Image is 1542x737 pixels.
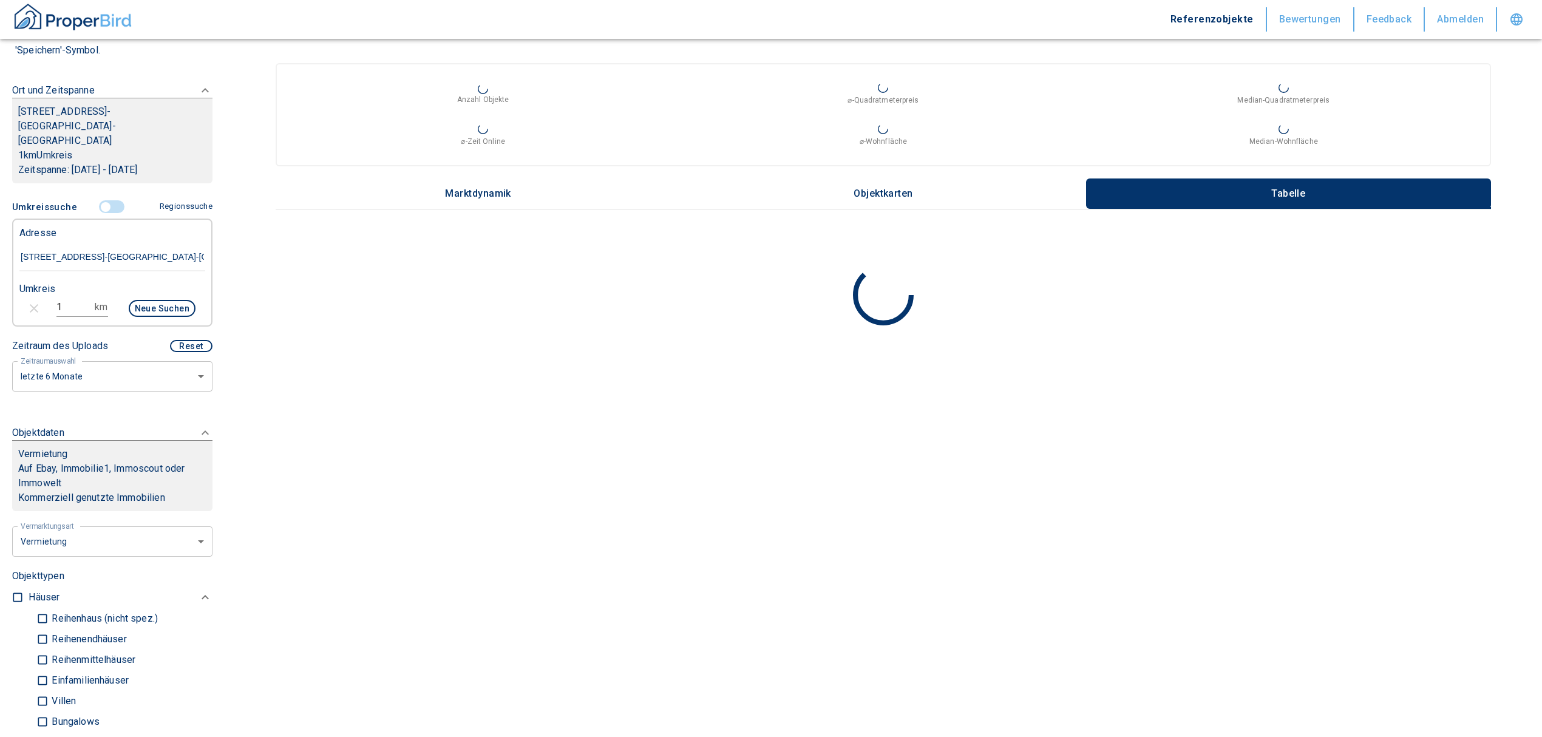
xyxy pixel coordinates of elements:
[49,676,129,685] p: Einfamilienhäuser
[847,95,919,106] p: ⌀-Quadratmeterpreis
[12,569,212,583] p: Objekttypen
[12,360,212,392] div: letzte 6 Monate
[1249,136,1318,147] p: Median-Wohnfläche
[276,178,1491,209] div: wrapped label tabs example
[49,655,135,665] p: Reihenmittelhäuser
[860,136,907,147] p: ⌀-Wohnfläche
[18,447,68,461] p: Vermietung
[18,148,206,163] p: 1 km Umkreis
[49,717,99,727] p: Bungalows
[853,188,914,199] p: Objektkarten
[1258,188,1319,199] p: Tabelle
[12,83,95,98] p: Ort und Zeitspanne
[19,243,205,271] input: Adresse ändern
[1425,7,1497,32] button: Abmelden
[12,71,212,195] div: Ort und Zeitspanne[STREET_ADDRESS]-[GEOGRAPHIC_DATA]-[GEOGRAPHIC_DATA]1kmUmkreisZeitspanne: [DATE...
[95,300,107,314] p: km
[12,2,134,32] img: ProperBird Logo and Home Button
[12,525,212,557] div: letzte 6 Monate
[29,587,212,608] div: Häuser
[155,196,212,217] button: Regionssuche
[29,590,59,605] p: Häuser
[18,491,206,505] p: Kommerziell genutzte Immobilien
[12,413,212,523] div: ObjektdatenVermietungAuf Ebay, Immobilie1, Immoscout oder ImmoweltKommerziell genutzte Immobilien
[12,195,82,219] button: Umkreissuche
[170,340,212,352] button: Reset
[12,2,134,37] button: ProperBird Logo and Home Button
[12,339,108,353] p: Zeitraum des Uploads
[19,226,56,240] p: Adresse
[1237,95,1330,106] p: Median-Quadratmeterpreis
[18,163,206,177] p: Zeitspanne: [DATE] - [DATE]
[49,696,76,706] p: Villen
[1158,7,1267,32] button: Referenzobjekte
[18,104,206,148] p: [STREET_ADDRESS]-[GEOGRAPHIC_DATA]-[GEOGRAPHIC_DATA]
[129,300,195,317] button: Neue Suchen
[19,282,55,296] p: Umkreis
[12,426,64,440] p: Objektdaten
[445,188,511,199] p: Marktdynamik
[457,94,509,105] p: Anzahl Objekte
[461,136,504,147] p: ⌀-Zeit Online
[1267,7,1354,32] button: Bewertungen
[18,461,206,491] p: Auf Ebay, Immobilie1, Immoscout oder Immowelt
[49,634,126,644] p: Reihenendhäuser
[1354,7,1425,32] button: Feedback
[49,614,158,623] p: Reihenhaus (nicht spez.)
